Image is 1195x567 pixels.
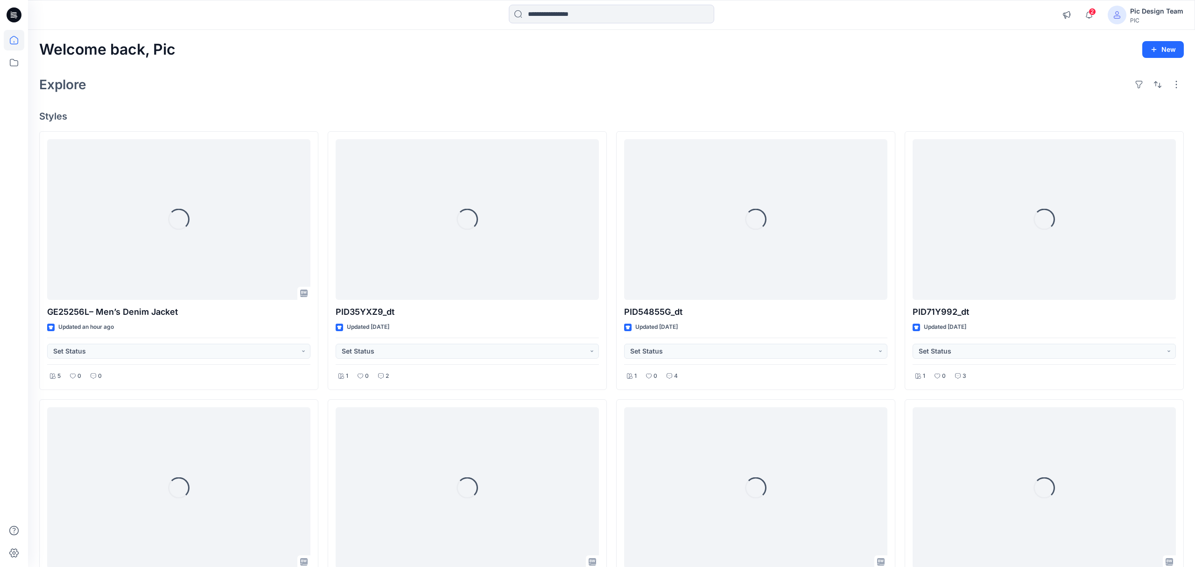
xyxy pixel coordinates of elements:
p: 4 [674,371,678,381]
h2: Explore [39,77,86,92]
p: PID71Y992_dt [913,305,1176,319]
p: GE25256L– Men’s Denim Jacket [47,305,310,319]
div: Pic Design Team [1130,6,1183,17]
p: Updated [DATE] [924,322,966,332]
p: 2 [386,371,389,381]
h4: Styles [39,111,1184,122]
p: Updated [DATE] [347,322,389,332]
button: New [1142,41,1184,58]
p: 0 [942,371,946,381]
span: 2 [1089,8,1096,15]
p: 0 [77,371,81,381]
p: PID54855G_dt [624,305,887,319]
p: 5 [57,371,61,381]
p: 0 [365,371,369,381]
svg: avatar [1113,11,1121,19]
p: 0 [98,371,102,381]
p: Updated an hour ago [58,322,114,332]
p: 1 [346,371,348,381]
div: PIC [1130,17,1183,24]
p: 3 [963,371,966,381]
p: PID35YXZ9_dt [336,305,599,319]
p: 1 [923,371,925,381]
p: 1 [634,371,637,381]
p: Updated [DATE] [635,322,678,332]
h2: Welcome back, Pic [39,41,176,58]
p: 0 [654,371,657,381]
